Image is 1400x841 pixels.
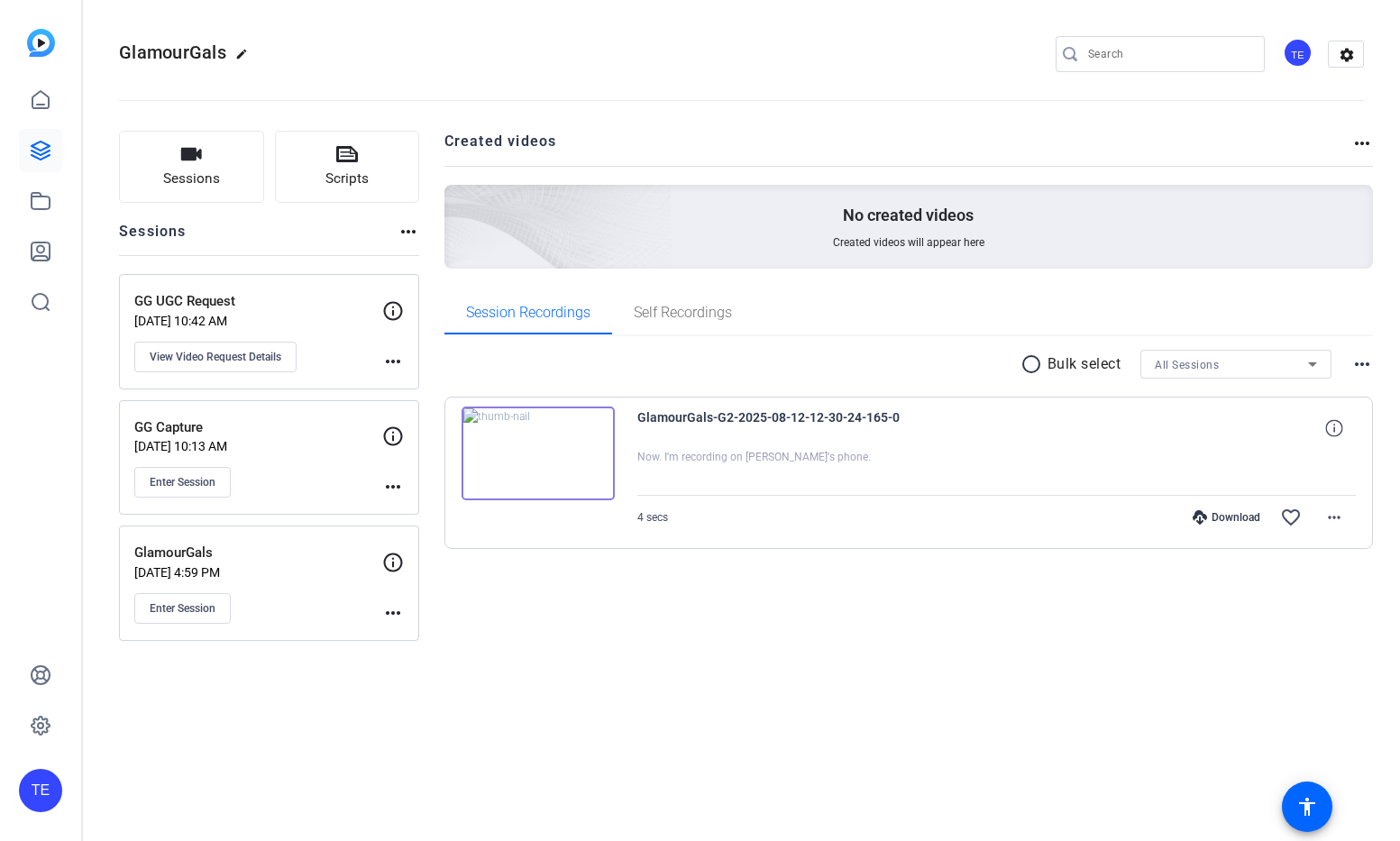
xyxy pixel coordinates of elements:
p: GG UGC Request [134,291,382,312]
button: Enter Session [134,467,231,498]
mat-icon: more_horiz [382,602,404,624]
div: TE [1283,38,1313,68]
p: GlamourGals [134,543,382,563]
img: thumb-nail [462,407,615,500]
span: Enter Session [150,475,215,489]
button: View Video Request Details [134,342,297,372]
img: Creted videos background [242,6,673,398]
h2: Created videos [444,131,1352,166]
span: GlamourGals [119,41,226,63]
span: All Sessions [1155,359,1219,371]
mat-icon: more_horiz [382,351,404,372]
span: Sessions [163,169,220,189]
p: [DATE] 10:13 AM [134,439,382,453]
mat-icon: accessibility [1296,796,1318,818]
mat-icon: more_horiz [398,221,419,242]
mat-icon: radio_button_unchecked [1020,353,1048,375]
mat-icon: more_horiz [1351,353,1373,375]
div: TE [19,769,62,812]
button: Enter Session [134,593,231,624]
ngx-avatar: Templeton Elliott [1283,38,1314,69]
span: Created videos will appear here [833,235,984,250]
p: [DATE] 10:42 AM [134,314,382,328]
mat-icon: more_horiz [382,476,404,498]
p: Bulk select [1048,353,1121,375]
span: 4 secs [637,511,668,524]
img: blue-gradient.svg [27,29,55,57]
span: Enter Session [150,601,215,616]
mat-icon: more_horiz [1351,133,1373,154]
span: Scripts [325,169,369,189]
button: Sessions [119,131,264,203]
mat-icon: edit [235,48,257,69]
div: Download [1184,510,1269,525]
mat-icon: favorite_border [1280,507,1302,528]
span: View Video Request Details [150,350,281,364]
button: Scripts [275,131,420,203]
p: [DATE] 4:59 PM [134,565,382,580]
p: No created videos [843,205,974,226]
mat-icon: more_horiz [1323,507,1345,528]
input: Search [1088,43,1250,65]
span: GlamourGals-G2-2025-08-12-12-30-24-165-0 [637,407,971,450]
span: Self Recordings [634,306,732,320]
span: Session Recordings [466,306,590,320]
h2: Sessions [119,221,187,255]
mat-icon: settings [1329,41,1365,69]
p: GG Capture [134,417,382,438]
